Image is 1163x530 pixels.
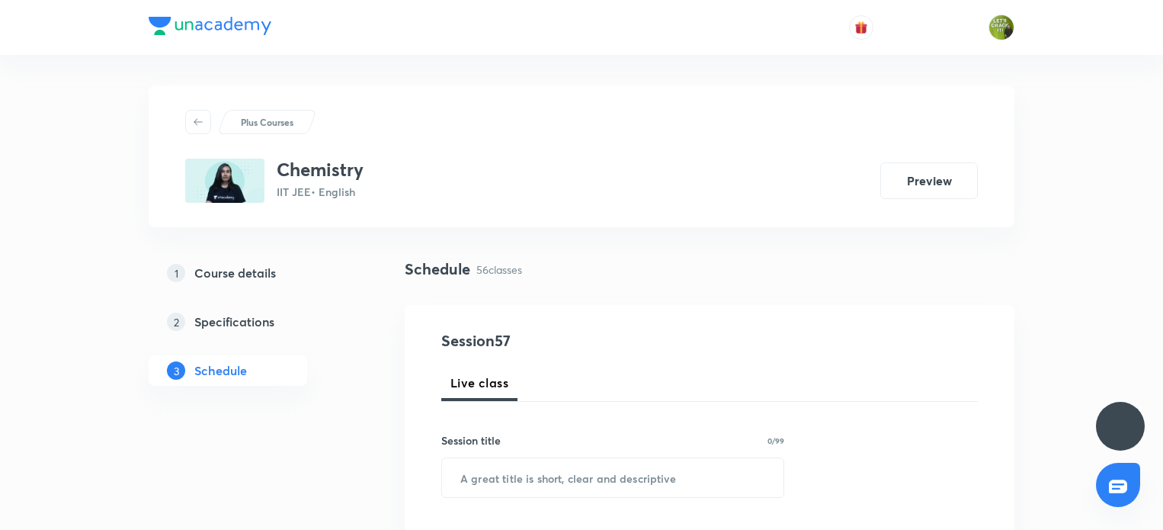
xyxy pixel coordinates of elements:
h4: Schedule [405,258,470,281]
span: Live class [450,374,508,392]
a: 1Course details [149,258,356,288]
p: Plus Courses [241,115,293,129]
p: IIT JEE • English [277,184,364,200]
img: avatar [854,21,868,34]
p: 0/99 [767,437,784,445]
h4: Session 57 [441,329,719,352]
a: 2Specifications [149,307,356,337]
a: Company Logo [149,17,271,39]
p: 2 [167,313,185,331]
p: 3 [167,361,185,380]
p: 1 [167,264,185,282]
h5: Course details [194,264,276,282]
h6: Session title [441,432,501,448]
img: Company Logo [149,17,271,35]
p: 56 classes [476,262,522,278]
button: Preview [880,162,978,199]
h5: Specifications [194,313,274,331]
img: 515AAB22-5CA2-4AB1-9234-33DD43F2F1C2_plus.png [185,159,264,203]
input: A great title is short, clear and descriptive [442,458,783,497]
button: avatar [849,15,873,40]
h3: Chemistry [277,159,364,181]
img: ttu [1111,417,1129,435]
h5: Schedule [194,361,247,380]
img: Gaurav Uppal [988,14,1014,40]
